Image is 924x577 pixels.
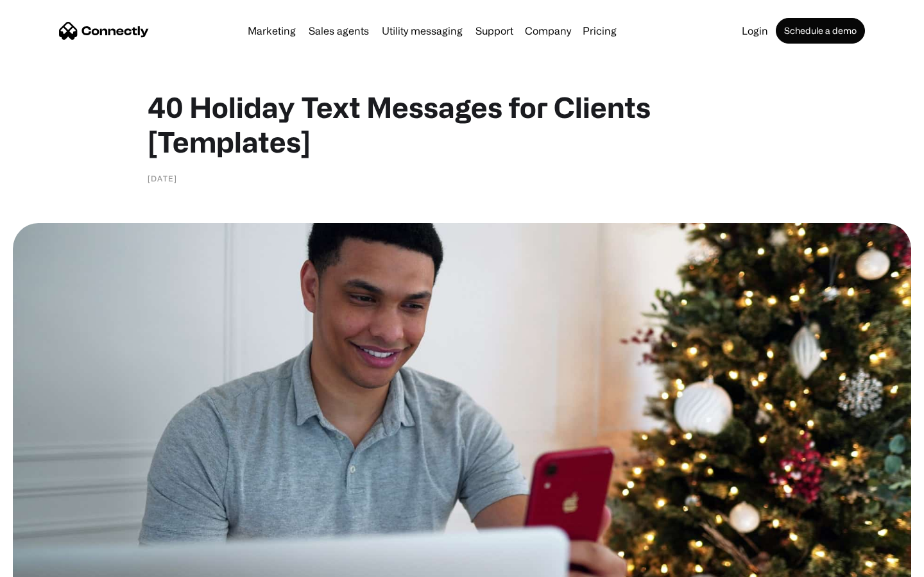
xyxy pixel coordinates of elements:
div: [DATE] [148,172,177,185]
a: Support [470,26,518,36]
a: Sales agents [304,26,374,36]
aside: Language selected: English [13,555,77,573]
div: Company [525,22,571,40]
a: Pricing [577,26,622,36]
a: Utility messaging [377,26,468,36]
h1: 40 Holiday Text Messages for Clients [Templates] [148,90,776,159]
a: Schedule a demo [776,18,865,44]
a: Login [737,26,773,36]
ul: Language list [26,555,77,573]
a: Marketing [243,26,301,36]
